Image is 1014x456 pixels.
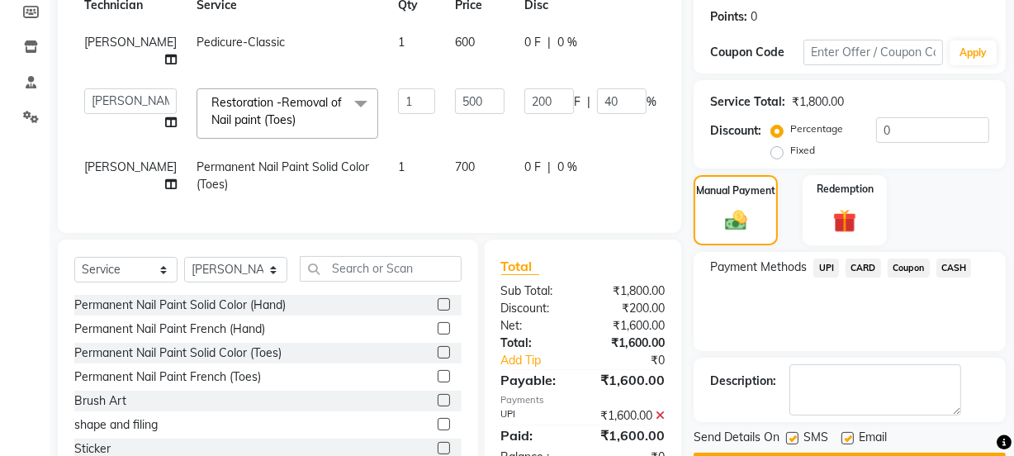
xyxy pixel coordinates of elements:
span: Coupon [888,259,930,278]
div: ₹1,600.00 [583,407,677,425]
div: Coupon Code [710,44,803,61]
label: Percentage [790,121,843,136]
span: Permanent Nail Paint Solid Color (Toes) [197,159,369,192]
button: Apply [950,40,997,65]
span: 1 [398,159,405,174]
a: Add Tip [489,352,599,369]
span: 0 % [557,34,577,51]
div: Discount: [489,300,583,317]
span: 1 [398,35,405,50]
div: ₹0 [599,352,677,369]
span: Pedicure-Classic [197,35,285,50]
div: ₹1,600.00 [583,317,677,335]
label: Redemption [817,182,874,197]
div: Permanent Nail Paint Solid Color (Toes) [74,344,282,362]
span: | [547,159,551,176]
span: Total [501,258,539,275]
div: 0 [751,8,757,26]
span: | [587,93,590,111]
span: 600 [455,35,475,50]
label: Manual Payment [696,183,775,198]
label: Fixed [790,143,815,158]
div: Net: [489,317,583,335]
span: Restoration -Removal of Nail paint (Toes) [211,95,342,127]
div: shape and filing [74,416,158,434]
div: ₹1,600.00 [583,370,677,390]
div: UPI [489,407,583,425]
div: Payable: [489,370,583,390]
div: Sub Total: [489,283,583,300]
div: ₹1,600.00 [583,335,677,352]
div: ₹1,800.00 [583,283,677,300]
div: Discount: [710,122,761,140]
span: 0 % [557,159,577,176]
div: ₹1,800.00 [792,93,844,111]
div: Total: [489,335,583,352]
div: Service Total: [710,93,785,111]
span: 700 [455,159,475,174]
span: Email [859,429,887,449]
div: Paid: [489,425,583,445]
span: SMS [803,429,828,449]
div: Payments [501,393,666,407]
div: Points: [710,8,747,26]
span: [PERSON_NAME] [84,159,177,174]
input: Search or Scan [300,256,462,282]
span: F [574,93,580,111]
span: 0 F [524,159,541,176]
div: Description: [710,373,776,390]
div: Permanent Nail Paint Solid Color (Hand) [74,297,286,314]
span: Payment Methods [710,259,807,276]
a: x [296,112,303,127]
span: % [647,93,656,111]
input: Enter Offer / Coupon Code [803,40,943,65]
span: CASH [936,259,972,278]
img: _gift.svg [826,207,864,235]
div: Brush Art [74,392,126,410]
div: ₹1,600.00 [583,425,677,445]
div: Permanent Nail Paint French (Toes) [74,368,261,386]
span: CARD [846,259,881,278]
span: Send Details On [694,429,779,449]
span: 0 F [524,34,541,51]
span: | [547,34,551,51]
img: _cash.svg [718,208,754,234]
span: [PERSON_NAME] [84,35,177,50]
span: UPI [813,259,839,278]
div: ₹200.00 [583,300,677,317]
div: Permanent Nail Paint French (Hand) [74,321,265,338]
